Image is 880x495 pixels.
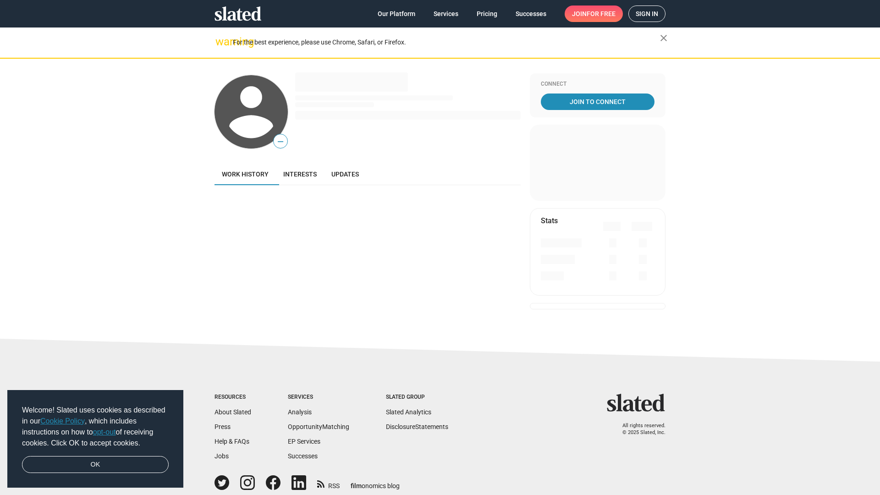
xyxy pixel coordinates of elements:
[283,170,317,178] span: Interests
[370,5,423,22] a: Our Platform
[516,5,546,22] span: Successes
[288,452,318,460] a: Successes
[288,408,312,416] a: Analysis
[214,394,251,401] div: Resources
[215,36,226,47] mat-icon: warning
[541,93,654,110] a: Join To Connect
[214,163,276,185] a: Work history
[543,93,653,110] span: Join To Connect
[541,216,558,225] mat-card-title: Stats
[317,476,340,490] a: RSS
[274,136,287,148] span: —
[214,452,229,460] a: Jobs
[276,163,324,185] a: Interests
[93,428,116,436] a: opt-out
[477,5,497,22] span: Pricing
[628,5,665,22] a: Sign in
[378,5,415,22] span: Our Platform
[351,482,362,489] span: film
[572,5,616,22] span: Join
[386,394,448,401] div: Slated Group
[508,5,554,22] a: Successes
[288,394,349,401] div: Services
[658,33,669,44] mat-icon: close
[233,36,660,49] div: For the best experience, please use Chrome, Safari, or Firefox.
[541,81,654,88] div: Connect
[587,5,616,22] span: for free
[288,438,320,445] a: EP Services
[214,408,251,416] a: About Slated
[351,474,400,490] a: filmonomics blog
[214,438,249,445] a: Help & FAQs
[331,170,359,178] span: Updates
[426,5,466,22] a: Services
[565,5,623,22] a: Joinfor free
[22,405,169,449] span: Welcome! Slated uses cookies as described in our , which includes instructions on how to of recei...
[288,423,349,430] a: OpportunityMatching
[324,163,366,185] a: Updates
[636,6,658,22] span: Sign in
[386,423,448,430] a: DisclosureStatements
[434,5,458,22] span: Services
[214,423,231,430] a: Press
[613,423,665,436] p: All rights reserved. © 2025 Slated, Inc.
[22,456,169,473] a: dismiss cookie message
[7,390,183,488] div: cookieconsent
[40,417,85,425] a: Cookie Policy
[469,5,505,22] a: Pricing
[222,170,269,178] span: Work history
[386,408,431,416] a: Slated Analytics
